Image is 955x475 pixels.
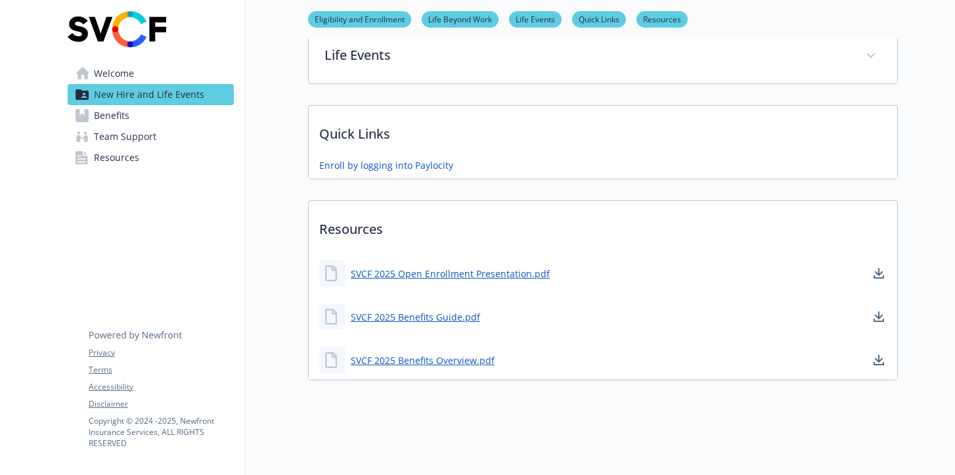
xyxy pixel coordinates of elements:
span: Welcome [94,63,134,84]
span: Team Support [94,126,156,147]
div: Life Events [309,30,897,83]
a: New Hire and Life Events [68,84,234,105]
a: Welcome [68,63,234,84]
a: download document [871,265,887,281]
a: Terms [89,364,233,376]
a: Resources [68,147,234,168]
a: Benefits [68,105,234,126]
a: Resources [636,12,688,25]
a: Enroll by logging into Paylocity [319,158,453,172]
a: Eligibility and Enrollment [308,12,411,25]
span: Resources [94,147,139,168]
p: Resources [309,201,897,250]
a: download document [871,352,887,368]
a: Life Beyond Work [422,12,499,25]
span: Benefits [94,105,129,126]
span: New Hire and Life Events [94,84,204,105]
a: Disclaimer [89,398,233,410]
a: SVCF 2025 Benefits Guide.pdf [351,310,480,324]
a: Privacy [89,347,233,359]
p: Life Events [324,45,850,65]
p: Copyright © 2024 - 2025 , Newfront Insurance Services, ALL RIGHTS RESERVED [89,415,233,449]
a: SVCF 2025 Open Enrollment Presentation.pdf [351,267,550,281]
p: Quick Links [309,106,897,154]
a: SVCF 2025 Benefits Overview.pdf [351,353,495,367]
a: Accessibility [89,381,233,393]
a: Quick Links [572,12,626,25]
a: Life Events [509,12,562,25]
a: download document [871,309,887,325]
a: Team Support [68,126,234,147]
